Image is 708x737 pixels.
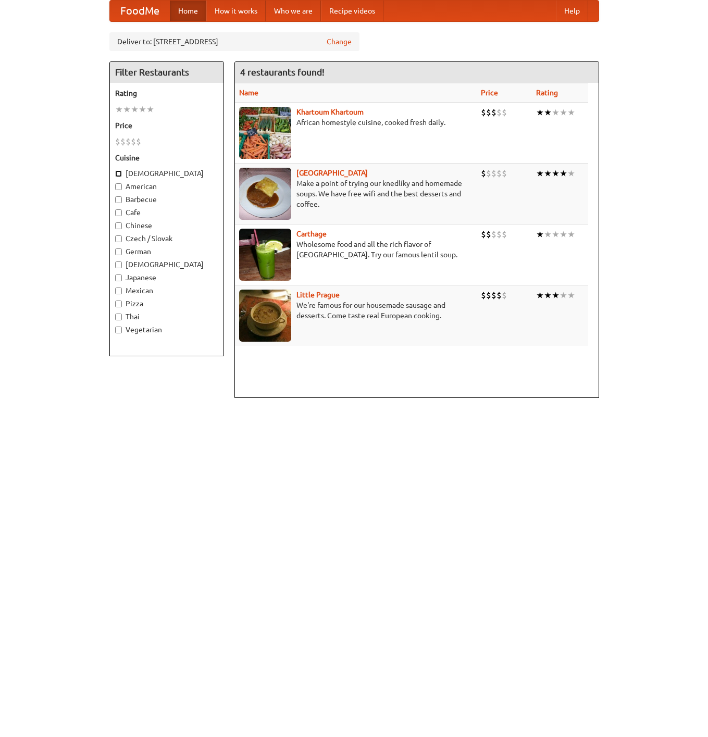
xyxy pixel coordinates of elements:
[491,168,496,179] li: $
[239,290,291,342] img: littleprague.jpg
[481,290,486,301] li: $
[481,229,486,240] li: $
[327,36,352,47] a: Change
[115,88,218,98] h5: Rating
[486,290,491,301] li: $
[115,324,218,335] label: Vegetarian
[496,168,502,179] li: $
[115,181,218,192] label: American
[139,104,146,115] li: ★
[296,230,327,238] a: Carthage
[115,209,122,216] input: Cafe
[115,207,218,218] label: Cafe
[556,1,588,21] a: Help
[552,229,560,240] li: ★
[296,108,364,116] a: Khartoum Khartoum
[115,311,218,322] label: Thai
[115,272,218,283] label: Japanese
[115,183,122,190] input: American
[266,1,321,21] a: Who we are
[115,298,218,309] label: Pizza
[109,32,359,51] div: Deliver to: [STREET_ADDRESS]
[110,62,223,83] h4: Filter Restaurants
[240,67,325,77] ng-pluralize: 4 restaurants found!
[560,290,567,301] li: ★
[131,136,136,147] li: $
[544,229,552,240] li: ★
[120,136,126,147] li: $
[239,168,291,220] img: czechpoint.jpg
[239,178,473,209] p: Make a point of trying our knedlíky and homemade soups. We have free wifi and the best desserts a...
[502,290,507,301] li: $
[544,168,552,179] li: ★
[110,1,170,21] a: FoodMe
[115,170,122,177] input: [DEMOGRAPHIC_DATA]
[552,168,560,179] li: ★
[206,1,266,21] a: How it works
[567,107,575,118] li: ★
[491,107,496,118] li: $
[567,290,575,301] li: ★
[567,229,575,240] li: ★
[486,168,491,179] li: $
[115,136,120,147] li: $
[115,168,218,179] label: [DEMOGRAPHIC_DATA]
[296,169,368,177] a: [GEOGRAPHIC_DATA]
[560,229,567,240] li: ★
[536,229,544,240] li: ★
[239,239,473,260] p: Wholesome food and all the rich flavor of [GEOGRAPHIC_DATA]. Try our famous lentil soup.
[552,290,560,301] li: ★
[115,314,122,320] input: Thai
[115,261,122,268] input: [DEMOGRAPHIC_DATA]
[126,136,131,147] li: $
[491,290,496,301] li: $
[239,117,473,128] p: African homestyle cuisine, cooked fresh daily.
[321,1,383,21] a: Recipe videos
[115,301,122,307] input: Pizza
[115,285,218,296] label: Mexican
[136,136,141,147] li: $
[239,229,291,281] img: carthage.jpg
[115,220,218,231] label: Chinese
[115,274,122,281] input: Japanese
[481,89,498,97] a: Price
[115,233,218,244] label: Czech / Slovak
[560,107,567,118] li: ★
[146,104,154,115] li: ★
[115,248,122,255] input: German
[567,168,575,179] li: ★
[544,107,552,118] li: ★
[544,290,552,301] li: ★
[115,120,218,131] h5: Price
[170,1,206,21] a: Home
[552,107,560,118] li: ★
[560,168,567,179] li: ★
[496,229,502,240] li: $
[491,229,496,240] li: $
[502,168,507,179] li: $
[481,168,486,179] li: $
[496,107,502,118] li: $
[115,235,122,242] input: Czech / Slovak
[115,259,218,270] label: [DEMOGRAPHIC_DATA]
[115,196,122,203] input: Barbecue
[115,327,122,333] input: Vegetarian
[115,288,122,294] input: Mexican
[481,107,486,118] li: $
[115,104,123,115] li: ★
[115,222,122,229] input: Chinese
[496,290,502,301] li: $
[115,153,218,163] h5: Cuisine
[239,89,258,97] a: Name
[502,107,507,118] li: $
[296,291,340,299] b: Little Prague
[239,300,473,321] p: We're famous for our housemade sausage and desserts. Come taste real European cooking.
[131,104,139,115] li: ★
[536,168,544,179] li: ★
[486,229,491,240] li: $
[536,107,544,118] li: ★
[123,104,131,115] li: ★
